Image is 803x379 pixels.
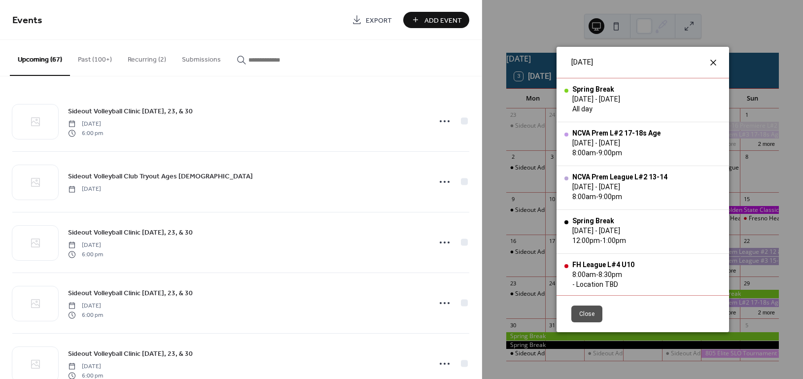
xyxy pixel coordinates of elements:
[120,40,174,75] button: Recurring (2)
[68,129,103,138] span: 6:00 pm
[70,40,120,75] button: Past (100+)
[68,302,103,310] span: [DATE]
[598,271,622,278] span: 8:30pm
[572,85,620,93] div: Spring Break
[68,250,103,259] span: 6:00 pm
[572,129,661,137] div: NCVA Prem L#2 17-18s Age
[602,237,626,244] span: 1:00pm
[572,95,620,103] div: [DATE] - [DATE]
[68,120,103,129] span: [DATE]
[424,15,462,26] span: Add Event
[598,193,622,201] span: 9:00pm
[572,227,626,235] div: [DATE] - [DATE]
[68,105,193,117] a: Sideout Volleyball Clinic [DATE], 23, & 30
[68,171,253,182] a: Sideout Volleyball Club Tryout Ages [DEMOGRAPHIC_DATA]
[572,261,634,269] div: FH League L#4 U10
[572,183,667,191] div: [DATE] - [DATE]
[68,241,103,250] span: [DATE]
[403,12,469,28] button: Add Event
[572,271,596,278] span: 8:00am
[572,149,596,157] span: 8:00am
[68,288,193,299] span: Sideout Volleyball Clinic [DATE], 23, & 30
[572,193,596,201] span: 8:00am
[366,15,392,26] span: Export
[345,12,399,28] a: Export
[68,362,103,371] span: [DATE]
[596,193,598,201] span: -
[68,185,101,194] span: [DATE]
[572,173,667,181] div: NCVA Prem League L#2 13-14
[600,237,602,244] span: -
[596,149,598,157] span: -
[68,287,193,299] a: Sideout Volleyball Clinic [DATE], 23, & 30
[571,57,593,68] span: [DATE]
[572,280,634,288] div: - Location TBD
[596,271,598,278] span: -
[598,149,622,157] span: 9:00pm
[572,217,626,225] div: Spring Break
[572,237,600,244] span: 12:00pm
[12,11,42,30] span: Events
[572,105,620,113] div: All day
[572,139,661,147] div: [DATE] - [DATE]
[174,40,229,75] button: Submissions
[68,227,193,238] a: Sideout Volleyball Clinic [DATE], 23, & 30
[571,306,602,322] button: Close
[68,310,103,319] span: 6:00 pm
[10,40,70,76] button: Upcoming (67)
[68,228,193,238] span: Sideout Volleyball Clinic [DATE], 23, & 30
[68,172,253,182] span: Sideout Volleyball Club Tryout Ages [DEMOGRAPHIC_DATA]
[68,348,193,359] a: Sideout Volleyball Clinic [DATE], 23, & 30
[68,106,193,117] span: Sideout Volleyball Clinic [DATE], 23, & 30
[68,349,193,359] span: Sideout Volleyball Clinic [DATE], 23, & 30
